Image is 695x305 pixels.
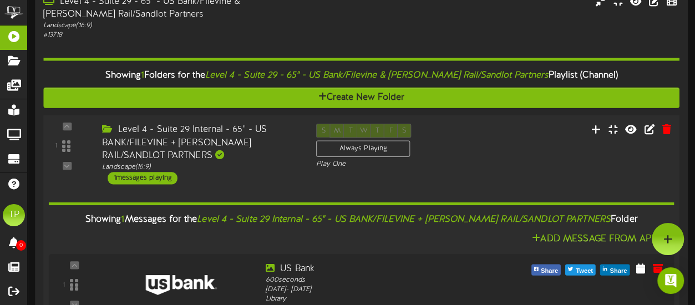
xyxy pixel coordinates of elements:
button: Create New Folder [43,87,679,108]
div: US Bank [266,262,509,275]
div: Landscape ( 16:9 ) [102,162,300,171]
div: [DATE] - [DATE] [266,285,509,294]
div: 600 seconds [266,275,509,284]
div: Landscape ( 16:9 ) [43,21,298,30]
div: Always Playing [316,140,410,157]
span: 0 [16,240,26,251]
i: Level 4 - Suite 29 - 65" - US Bank/Filevine & [PERSON_NAME] Rail/Sandlot Partners [205,70,549,80]
div: # 13718 [43,30,298,40]
div: Open Intercom Messenger [657,267,684,294]
span: Share [607,264,629,276]
div: Showing Folders for the Playlist (Channel) [35,63,688,87]
div: Showing Messages for the Folder [40,207,683,231]
div: 1 messages playing [108,171,177,184]
button: Add Message From Apps [529,232,666,246]
button: Share [600,263,630,274]
div: Level 4 - Suite 29 Internal - 65" - US BANK/FILEVINE + [PERSON_NAME] RAIL/SANDLOT PARTNERS [102,124,300,162]
div: Library [266,294,509,304]
button: Share [531,263,561,274]
div: TP [3,204,25,226]
i: Level 4 - Suite 29 Internal - 65" - US BANK/FILEVINE + [PERSON_NAME] RAIL/SANDLOT PARTNERS [197,214,611,224]
span: Tweet [574,264,595,276]
span: 1 [121,214,124,224]
span: 1 [141,70,144,80]
div: Play One [316,159,460,169]
span: Share [539,264,560,276]
button: Tweet [565,263,596,274]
